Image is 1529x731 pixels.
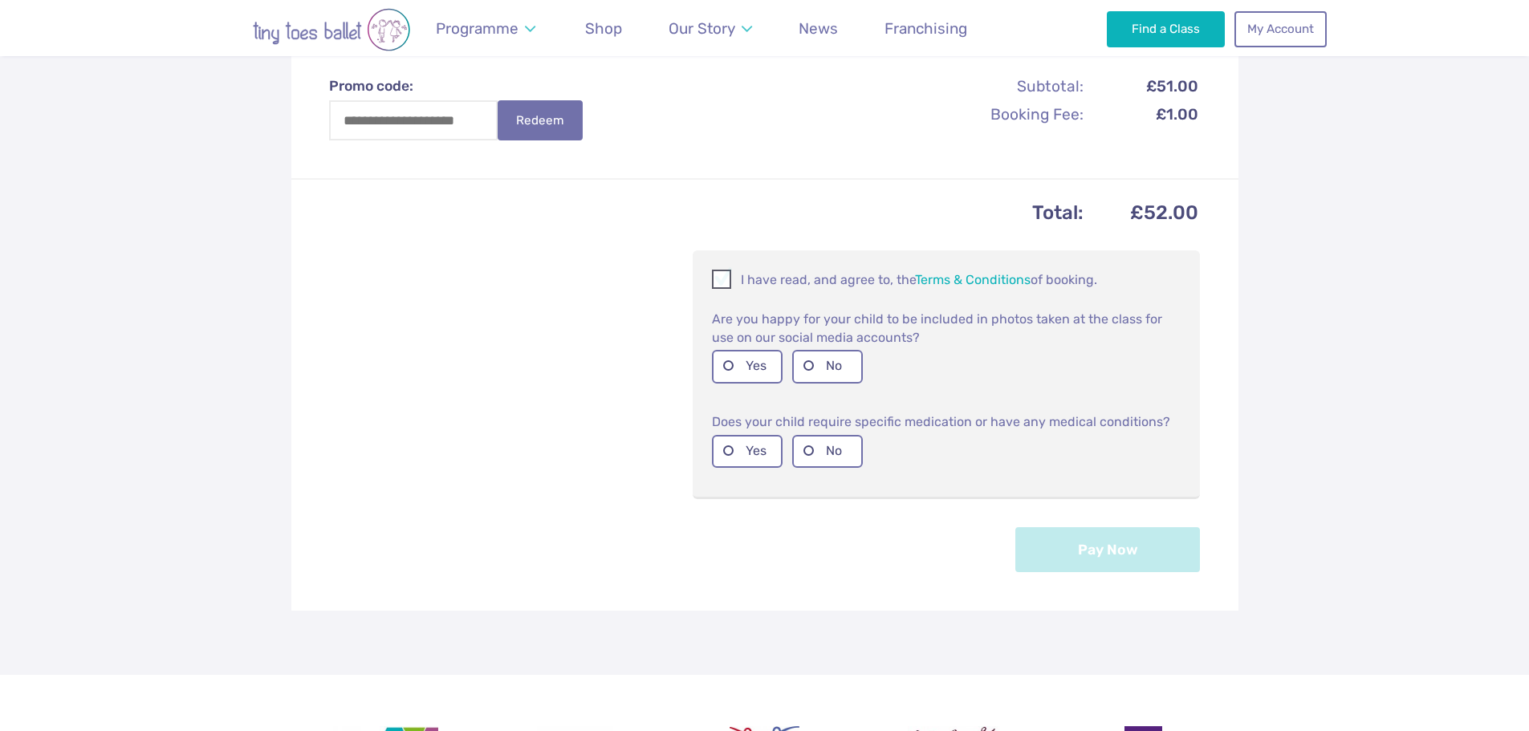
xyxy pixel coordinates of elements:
a: Shop [578,10,630,47]
p: Does your child require specific medication or have any medical conditions? [712,412,1181,432]
td: £52.00 [1086,197,1198,229]
span: Shop [585,19,622,38]
button: Pay Now [1015,527,1200,572]
a: My Account [1234,11,1326,47]
a: Franchising [877,10,975,47]
span: Franchising [884,19,967,38]
a: News [791,10,846,47]
a: Find a Class [1107,11,1225,47]
span: News [799,19,838,38]
th: Subtotal: [913,73,1084,99]
td: £51.00 [1086,73,1198,99]
label: Promo code: [329,76,599,96]
span: Programme [436,19,518,38]
p: I have read, and agree to, the of booking. [712,270,1181,289]
a: Programme [429,10,543,47]
th: Booking Fee: [913,101,1084,128]
label: No [792,350,863,383]
button: Redeem [498,100,583,140]
p: Are you happy for your child to be included in photos taken at the class for use on our social me... [712,310,1181,347]
label: Yes [712,350,783,383]
a: Our Story [661,10,759,47]
label: No [792,435,863,468]
td: £1.00 [1086,101,1198,128]
span: Our Story [669,19,735,38]
a: Terms & Conditions [915,272,1031,287]
img: tiny toes ballet [203,8,460,51]
label: Yes [712,435,783,468]
th: Total: [331,197,1085,229]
